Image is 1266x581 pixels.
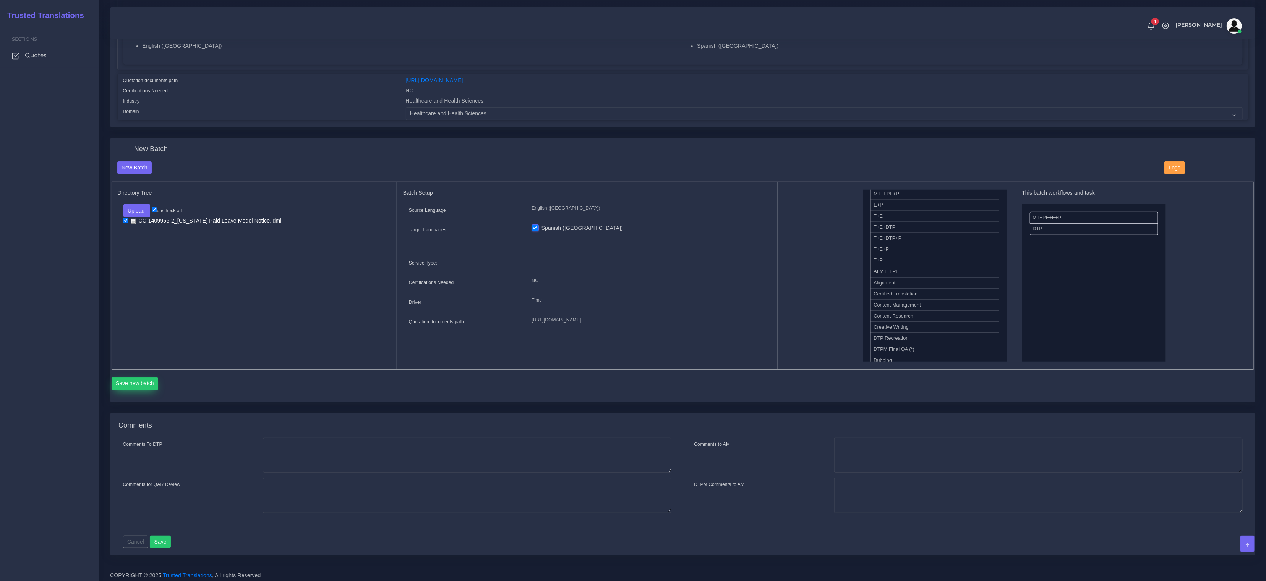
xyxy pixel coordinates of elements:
a: Trusted Translations [2,9,84,22]
li: DTP [1030,223,1158,235]
button: Cancel [123,536,149,549]
input: un/check all [152,207,157,212]
li: MT+PE+E+P [1030,212,1158,224]
button: Logs [1164,161,1185,174]
span: Quotes [25,51,47,60]
h5: This batch workflows and task [1022,190,1166,196]
a: Cancel [123,538,149,544]
label: Comments for QAR Review [123,481,180,488]
label: Quotation documents path [409,318,464,325]
h5: Directory Tree [118,190,391,196]
li: Certified Translation [871,289,999,300]
li: DTP Recreation [871,333,999,344]
p: [URL][DOMAIN_NAME] [532,316,766,324]
span: Logs [1169,165,1180,171]
a: 1 [1144,22,1158,30]
label: Service Type: [409,260,437,266]
h4: New Batch [134,145,168,153]
p: English ([GEOGRAPHIC_DATA]) [532,204,766,212]
span: , All rights Reserved [212,571,261,579]
li: Spanish ([GEOGRAPHIC_DATA]) [697,42,1238,50]
a: Quotes [6,47,94,63]
li: T+E+DTP [871,222,999,233]
li: T+P [871,255,999,266]
h4: Comments [118,421,152,430]
li: Content Research [871,311,999,322]
label: Comments To DTP [123,441,162,448]
a: Trusted Translations [163,572,212,578]
div: NO [400,87,1248,97]
a: [PERSON_NAME]avatar [1172,18,1245,34]
label: Domain [123,108,139,115]
label: Target Languages [409,226,446,233]
label: un/check all [152,207,182,214]
p: Time [532,296,766,304]
li: DTPM Final QA (*) [871,344,999,355]
h5: Batch Setup [403,190,772,196]
li: Dubbing [871,355,999,366]
li: E+P [871,200,999,211]
span: Sections [12,36,37,42]
li: T+E+P [871,244,999,255]
h2: Trusted Translations [2,11,84,20]
li: Alignment [871,278,999,289]
label: Driver [409,299,421,306]
li: English ([GEOGRAPHIC_DATA]) [142,42,674,50]
span: [PERSON_NAME] [1175,22,1222,27]
div: Healthcare and Health Sciences [400,97,1248,107]
a: New Batch [117,164,152,170]
label: Quotation documents path [123,77,178,84]
label: Source Language [409,207,446,214]
label: Spanish ([GEOGRAPHIC_DATA]) [541,224,623,232]
label: Industry [123,98,140,105]
button: Save [150,536,171,549]
img: avatar [1227,18,1242,34]
li: Creative Writing [871,322,999,333]
button: New Batch [117,161,152,174]
a: [URL][DOMAIN_NAME] [406,77,463,83]
li: T+E+DTP+P [871,233,999,244]
label: DTPM Comments to AM [694,481,745,488]
li: MT+FPE+P [871,189,999,200]
button: Upload [123,204,151,217]
span: 1 [1151,18,1159,25]
li: Content Management [871,300,999,311]
label: Certifications Needed [123,87,168,94]
button: Save new batch [112,377,159,390]
p: NO [532,277,766,285]
label: Certifications Needed [409,279,454,286]
span: COPYRIGHT © 2025 [110,571,261,579]
a: CC-1409956-2_[US_STATE] Paid Leave Model Notice.idml [128,217,284,224]
label: Comments to AM [694,441,730,448]
li: AI MT+FPE [871,266,999,278]
li: T+E [871,211,999,222]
